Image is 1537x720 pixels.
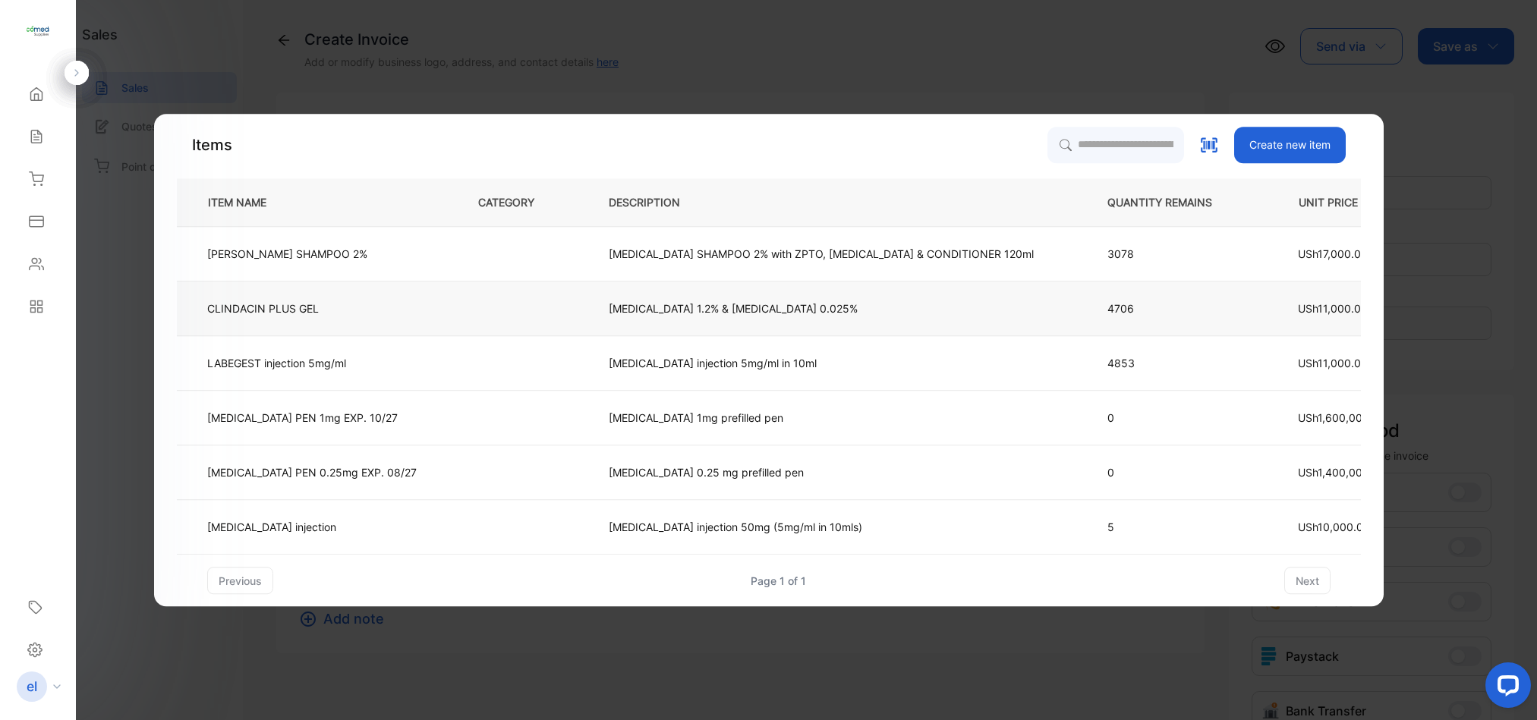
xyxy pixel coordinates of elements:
[207,410,398,426] p: [MEDICAL_DATA] PEN 1mg EXP. 10/27
[1107,410,1236,426] p: 0
[207,300,319,316] p: CLINDACIN PLUS GEL
[27,20,49,42] img: logo
[478,194,559,210] p: CATEGORY
[609,410,783,426] p: [MEDICAL_DATA] 1mg prefilled pen
[1107,355,1236,371] p: 4853
[1298,302,1368,315] span: USh11,000.00
[27,677,37,696] p: el
[202,194,291,210] p: ITEM NAME
[207,567,273,594] button: previous
[609,519,862,535] p: [MEDICAL_DATA] injection 50mg (5mg/ml in 10mls)
[1107,246,1236,262] p: 3078
[1107,194,1236,210] p: QUANTITY REMAINS
[1298,466,1386,479] span: USh1,400,000.00
[207,519,336,535] p: [MEDICAL_DATA] injection
[1298,520,1370,533] span: USh10,000.00
[1107,464,1236,480] p: 0
[1298,411,1386,424] span: USh1,600,000.00
[609,194,704,210] p: DESCRIPTION
[1107,519,1236,535] p: 5
[207,246,367,262] p: [PERSON_NAME] SHAMPOO 2%
[192,134,232,156] p: Items
[609,464,804,480] p: [MEDICAL_DATA] 0.25 mg prefilled pen
[207,355,346,371] p: LABEGEST injection 5mg/ml
[609,355,817,371] p: [MEDICAL_DATA] injection 5mg/ml in 10ml
[751,573,806,589] div: Page 1 of 1
[1298,247,1368,260] span: USh17,000.00
[1107,300,1236,316] p: 4706
[1298,357,1368,369] span: USh11,000.00
[1473,656,1537,720] iframe: LiveChat chat widget
[609,246,1034,262] p: [MEDICAL_DATA] SHAMPOO 2% with ZPTO, [MEDICAL_DATA] & CONDITIONER 120ml
[1234,127,1346,163] button: Create new item
[609,300,858,316] p: [MEDICAL_DATA] 1.2% & [MEDICAL_DATA] 0.025%
[1284,567,1331,594] button: next
[1287,194,1422,210] p: UNIT PRICE
[207,464,417,480] p: [MEDICAL_DATA] PEN 0.25mg EXP. 08/27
